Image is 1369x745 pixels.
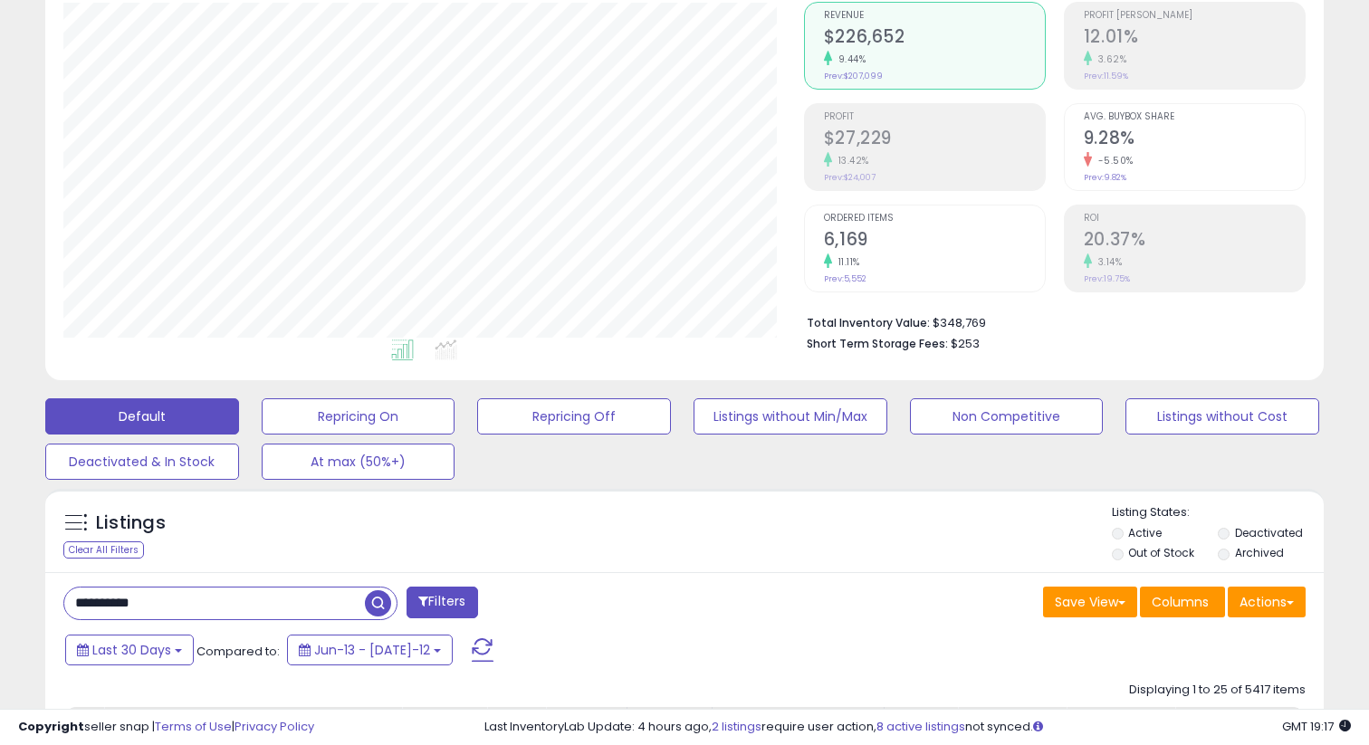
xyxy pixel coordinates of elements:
[1084,273,1130,284] small: Prev: 19.75%
[832,255,860,269] small: 11.11%
[1282,718,1351,735] span: 2025-08-12 19:17 GMT
[92,641,171,659] span: Last 30 Days
[807,336,948,351] b: Short Term Storage Fees:
[1092,154,1134,167] small: -5.50%
[407,587,477,618] button: Filters
[1084,172,1126,183] small: Prev: 9.82%
[196,643,280,660] span: Compared to:
[65,635,194,665] button: Last 30 Days
[1140,587,1225,617] button: Columns
[832,154,869,167] small: 13.42%
[824,11,1045,21] span: Revenue
[824,229,1045,253] h2: 6,169
[824,214,1045,224] span: Ordered Items
[824,112,1045,122] span: Profit
[45,444,239,480] button: Deactivated & In Stock
[63,541,144,559] div: Clear All Filters
[314,641,430,659] span: Jun-13 - [DATE]-12
[1084,71,1128,81] small: Prev: 11.59%
[235,718,314,735] a: Privacy Policy
[1084,214,1305,224] span: ROI
[824,172,876,183] small: Prev: $24,007
[807,315,930,330] b: Total Inventory Value:
[824,273,866,284] small: Prev: 5,552
[1092,53,1127,66] small: 3.62%
[1228,587,1306,617] button: Actions
[1152,593,1209,611] span: Columns
[824,26,1045,51] h2: $226,652
[18,719,314,736] div: seller snap | |
[876,718,965,735] a: 8 active listings
[477,398,671,435] button: Repricing Off
[1084,128,1305,152] h2: 9.28%
[910,398,1104,435] button: Non Competitive
[807,310,1292,332] li: $348,769
[155,718,232,735] a: Terms of Use
[1112,504,1325,521] p: Listing States:
[45,398,239,435] button: Default
[1129,682,1306,699] div: Displaying 1 to 25 of 5417 items
[951,335,980,352] span: $253
[712,718,761,735] a: 2 listings
[1128,525,1162,540] label: Active
[1235,525,1303,540] label: Deactivated
[1128,545,1194,560] label: Out of Stock
[832,53,866,66] small: 9.44%
[287,635,453,665] button: Jun-13 - [DATE]-12
[1043,587,1137,617] button: Save View
[1084,229,1305,253] h2: 20.37%
[1084,26,1305,51] h2: 12.01%
[1125,398,1319,435] button: Listings without Cost
[262,444,455,480] button: At max (50%+)
[1235,545,1284,560] label: Archived
[824,71,883,81] small: Prev: $207,099
[96,511,166,536] h5: Listings
[1092,255,1123,269] small: 3.14%
[262,398,455,435] button: Repricing On
[824,128,1045,152] h2: $27,229
[694,398,887,435] button: Listings without Min/Max
[1084,112,1305,122] span: Avg. Buybox Share
[1084,11,1305,21] span: Profit [PERSON_NAME]
[484,719,1351,736] div: Last InventoryLab Update: 4 hours ago, require user action, not synced.
[18,718,84,735] strong: Copyright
